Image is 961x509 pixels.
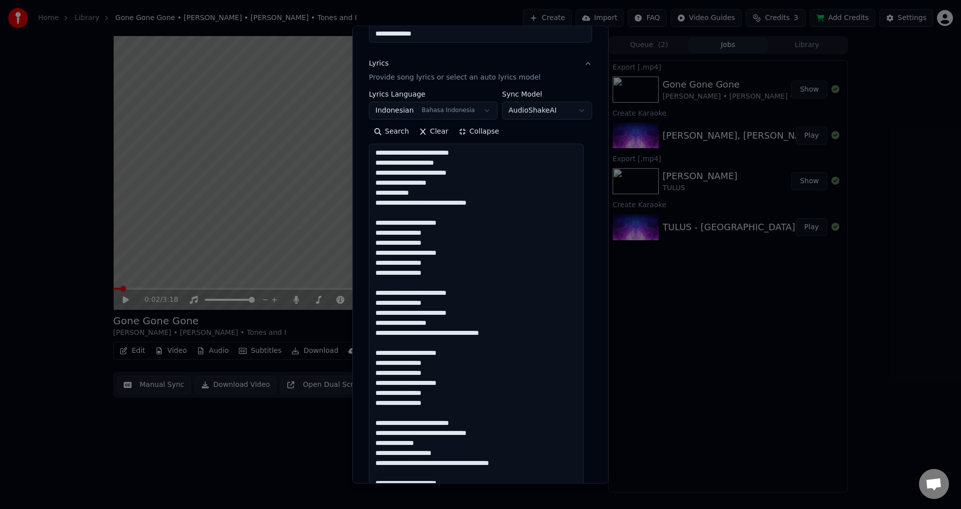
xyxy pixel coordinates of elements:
p: Provide song lyrics or select an auto lyrics model [369,73,541,83]
button: Clear [414,124,453,140]
label: Sync Model [502,91,592,98]
div: Lyrics [369,59,388,69]
button: Search [369,124,414,140]
button: Collapse [453,124,505,140]
label: Lyrics Language [369,91,498,98]
button: LyricsProvide song lyrics or select an auto lyrics model [369,51,592,91]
